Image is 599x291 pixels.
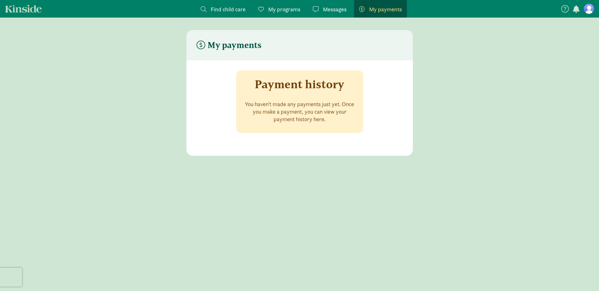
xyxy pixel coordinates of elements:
[323,5,347,13] span: Messages
[244,100,356,123] p: You haven’t made any payments just yet. Once you make a payment, you can view your payment histor...
[211,5,246,13] span: Find child care
[5,5,42,13] a: Kinside
[255,78,344,90] h3: Payment history
[268,5,300,13] span: My programs
[197,40,262,50] h4: My payments
[369,5,402,13] span: My payments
